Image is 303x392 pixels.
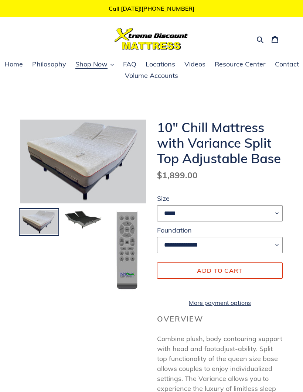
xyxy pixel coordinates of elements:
[64,209,102,230] img: Load image into Gallery viewer, 10&quot; Chill Mattress with Variance Split Top Adjustable Base
[271,59,303,70] a: Contact
[157,314,283,323] h2: Overview
[181,59,209,70] a: Videos
[121,71,182,82] a: Volume Accounts
[275,60,299,69] span: Contact
[157,225,283,235] label: Foundation
[123,60,136,69] span: FAQ
[32,60,66,69] span: Philosophy
[184,60,205,69] span: Videos
[20,209,58,235] img: Load image into Gallery viewer, 10-inch-chill-mattress-with-split-top-variance-adjustable-base
[146,60,175,69] span: Locations
[157,120,283,166] h1: 10" Chill Mattress with Variance Split Top Adjustable Base
[157,262,283,279] button: Add to cart
[125,71,178,80] span: Volume Accounts
[157,193,283,203] label: Size
[211,59,269,70] a: Resource Center
[119,59,140,70] a: FAQ
[20,120,146,203] img: 10-inch-chill-mattress-with-split-top-variance-adjustable-base
[113,209,142,292] img: Load image into Gallery viewer, 10&quot; Chill Mattress with Variance Split Top Adjustable Base
[157,334,282,353] span: Combine plush, body contouring support with head and foot
[142,5,194,12] a: [PHONE_NUMBER]
[215,60,266,69] span: Resource Center
[1,59,27,70] a: Home
[142,59,179,70] a: Locations
[115,28,188,50] img: Xtreme Discount Mattress
[28,59,70,70] a: Philosophy
[4,60,23,69] span: Home
[72,59,118,70] button: Shop Now
[197,267,242,274] span: Add to cart
[157,298,283,307] a: More payment options
[75,60,108,69] span: Shop Now
[157,170,198,180] span: $1,899.00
